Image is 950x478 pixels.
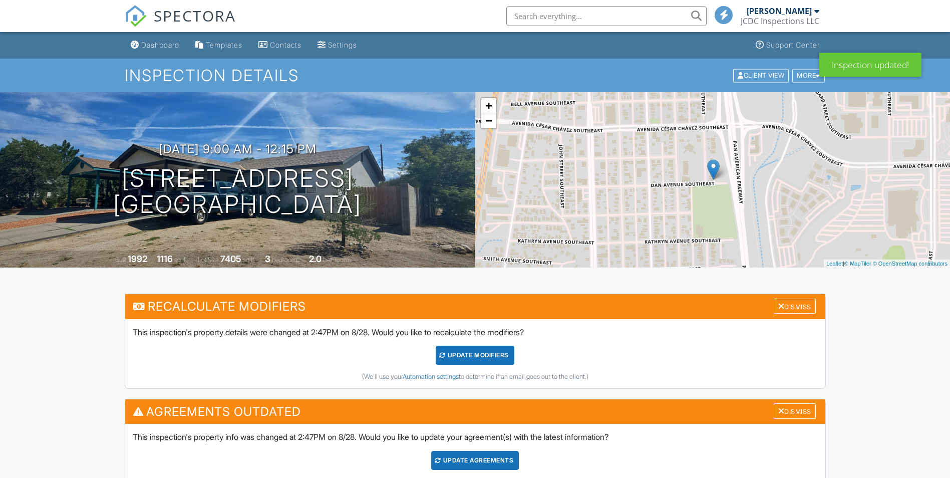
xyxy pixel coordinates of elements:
a: © MapTiler [844,261,871,267]
a: Zoom in [481,98,496,113]
span: bathrooms [323,256,352,264]
a: SPECTORA [125,14,236,35]
div: Settings [328,41,357,49]
div: Client View [733,69,789,82]
div: Support Center [766,41,820,49]
a: Settings [313,36,361,55]
span: sq.ft. [243,256,255,264]
div: Update Agreements [431,451,519,470]
div: 7405 [220,254,241,264]
div: Dismiss [774,403,816,419]
div: Dismiss [774,299,816,314]
div: 1116 [157,254,173,264]
input: Search everything... [506,6,707,26]
div: This inspection's property details were changed at 2:47PM on 8/28. Would you like to recalculate ... [125,319,825,388]
a: Zoom out [481,113,496,128]
div: 2.0 [309,254,322,264]
span: Built [115,256,126,264]
div: Templates [206,41,242,49]
div: UPDATE Modifiers [436,346,514,365]
a: © OpenStreetMap contributors [873,261,947,267]
a: Client View [732,71,791,79]
div: 1992 [128,254,147,264]
div: (We'll use your to determine if an email goes out to the client.) [133,373,818,381]
div: More [792,69,825,82]
a: Support Center [752,36,824,55]
div: 3 [265,254,270,264]
div: Contacts [270,41,301,49]
a: Templates [191,36,246,55]
div: JCDC Inspections LLC [741,16,819,26]
span: bedrooms [272,256,299,264]
a: Contacts [254,36,305,55]
h1: Inspection Details [125,67,826,84]
span: Lot Size [198,256,219,264]
img: The Best Home Inspection Software - Spectora [125,5,147,27]
div: | [824,260,950,268]
h1: [STREET_ADDRESS] [GEOGRAPHIC_DATA] [113,165,362,218]
a: Dashboard [127,36,183,55]
h3: [DATE] 9:00 am - 12:15 pm [159,142,316,156]
div: Inspection updated! [819,53,921,77]
a: Automation settings [403,373,459,380]
h3: Agreements Outdated [125,399,825,424]
h3: Recalculate Modifiers [125,294,825,319]
a: Leaflet [826,261,843,267]
div: [PERSON_NAME] [747,6,812,16]
span: sq. ft. [174,256,188,264]
span: SPECTORA [154,5,236,26]
div: Dashboard [141,41,179,49]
